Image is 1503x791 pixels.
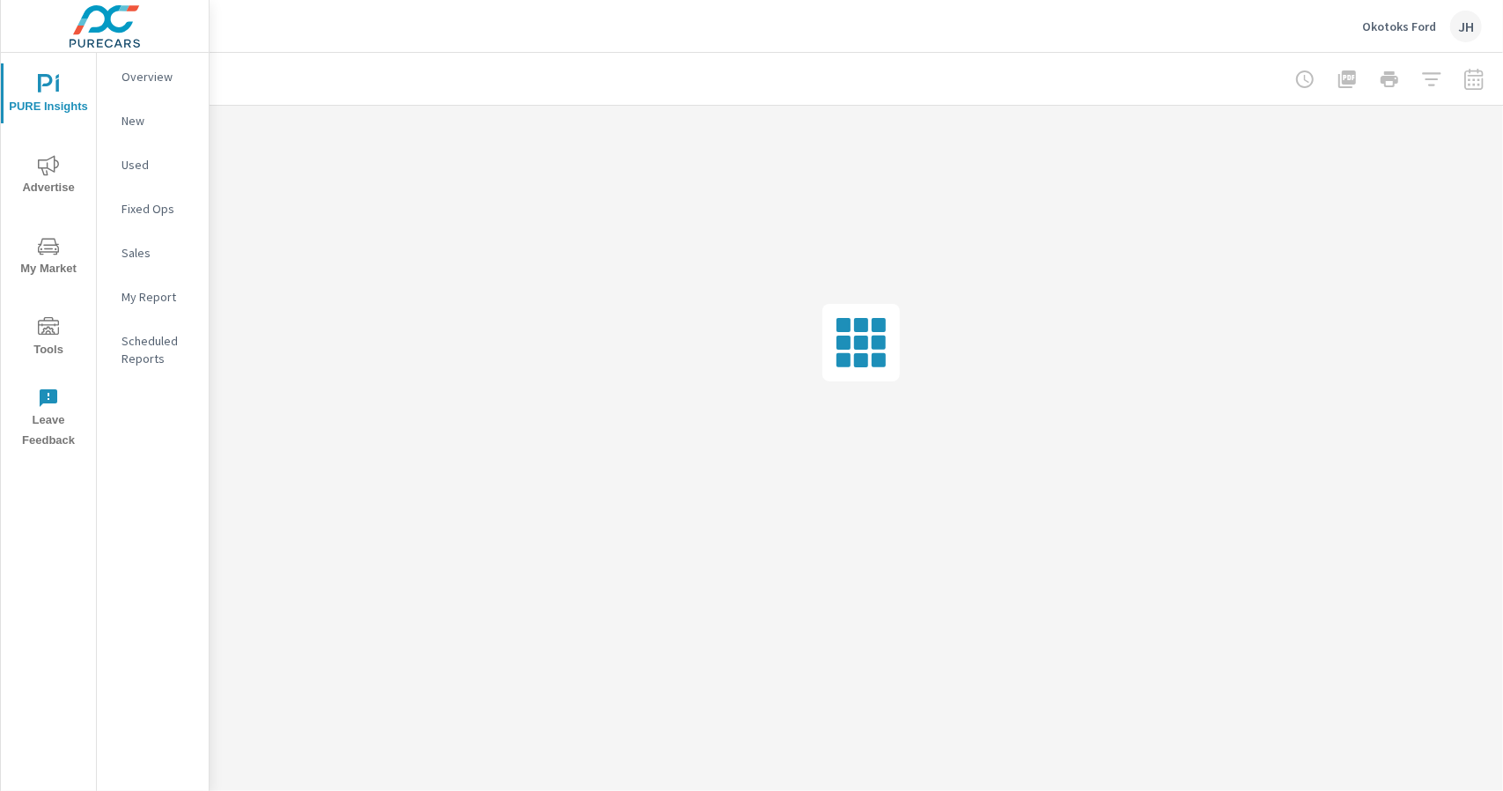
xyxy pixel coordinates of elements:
div: Used [97,152,209,178]
p: New [122,112,195,129]
div: nav menu [1,53,96,458]
div: JH [1450,11,1482,42]
div: Fixed Ops [97,196,209,222]
p: Scheduled Reports [122,332,195,367]
span: My Market [6,236,91,279]
div: My Report [97,284,209,310]
span: PURE Insights [6,74,91,117]
div: Sales [97,240,209,266]
p: My Report [122,288,195,306]
p: Sales [122,244,195,262]
span: Leave Feedback [6,388,91,451]
p: Overview [122,68,195,85]
div: Overview [97,63,209,90]
p: Fixed Ops [122,200,195,218]
p: Used [122,156,195,174]
div: New [97,107,209,134]
span: Advertise [6,155,91,198]
span: Tools [6,317,91,360]
p: Okotoks Ford [1362,18,1436,34]
div: Scheduled Reports [97,328,209,372]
